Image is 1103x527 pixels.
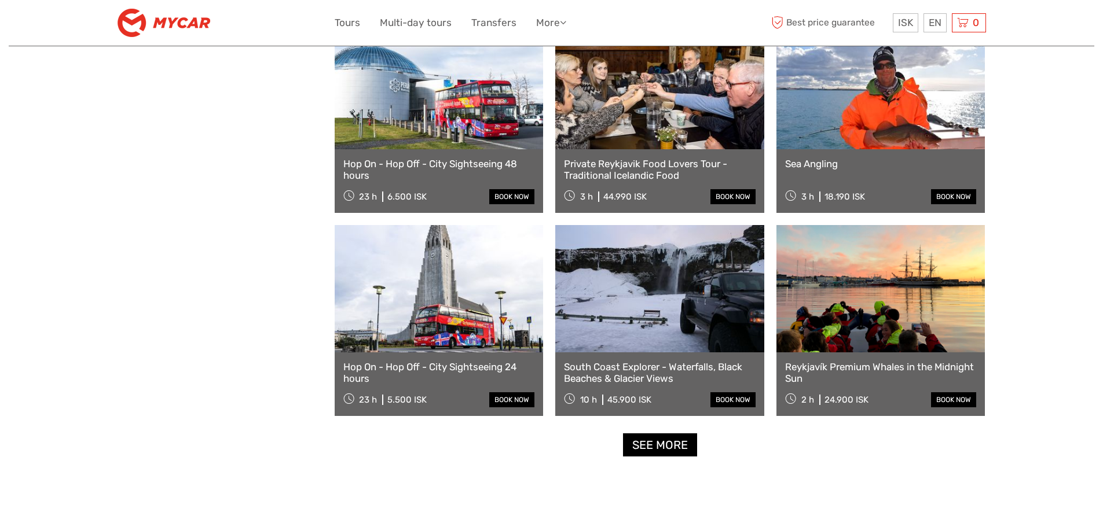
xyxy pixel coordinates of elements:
a: book now [489,392,534,407]
span: 10 h [580,395,597,405]
span: 23 h [359,191,377,202]
div: EN [924,13,947,32]
a: Private Reykjavik Food Lovers Tour - Traditional Icelandic Food [564,158,756,182]
a: book now [710,189,756,204]
span: 23 h [359,395,377,405]
div: 44.990 ISK [603,191,647,202]
a: See more [623,433,697,457]
p: We're away right now. Please check back later! [16,20,131,30]
a: Sea Angling [785,158,977,169]
a: Hop On - Hop Off - City Sightseeing 24 hours [343,361,535,385]
span: 2 h [801,395,814,405]
span: 3 h [580,191,593,202]
span: ISK [898,17,913,28]
span: Best price guarantee [769,13,890,32]
button: Open LiveChat chat widget [133,18,147,32]
a: South Coast Explorer - Waterfalls, Black Beaches & Glacier Views [564,361,756,385]
div: 6.500 ISK [387,191,427,202]
div: 18.190 ISK [824,191,865,202]
span: 0 [971,17,981,28]
a: book now [489,189,534,204]
img: 3195-1797b0cd-02a8-4b19-8eb3-e1b3e2a469b3_logo_small.png [118,9,210,37]
a: book now [710,392,756,407]
div: 45.900 ISK [607,395,651,405]
a: More [536,14,566,31]
div: 24.900 ISK [824,395,869,405]
a: Tours [335,14,360,31]
a: book now [931,189,976,204]
div: 5.500 ISK [387,395,427,405]
a: Hop On - Hop Off - City Sightseeing 48 hours [343,158,535,182]
span: 3 h [801,191,814,202]
a: Multi-day tours [380,14,452,31]
a: Transfers [471,14,516,31]
a: book now [931,392,976,407]
a: Reykjavík Premium Whales in the Midnight Sun [785,361,977,385]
